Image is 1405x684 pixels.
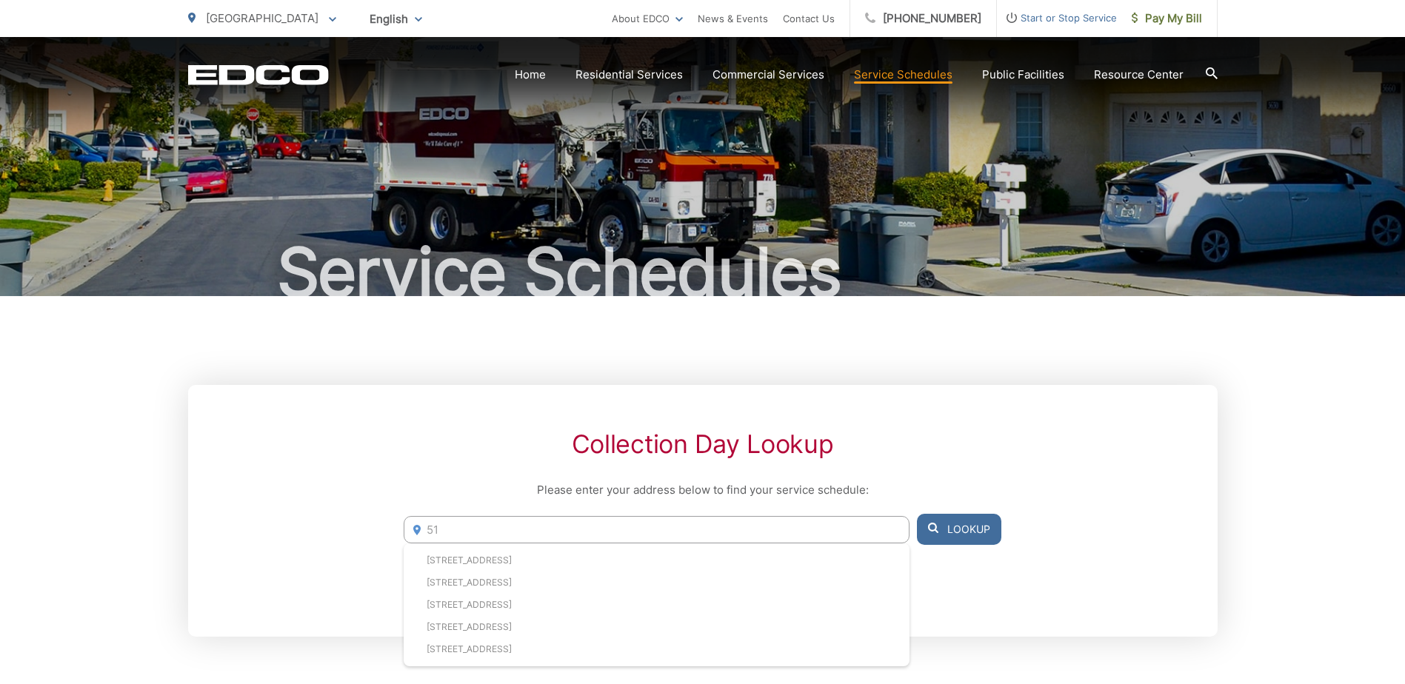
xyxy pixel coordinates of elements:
a: About EDCO [612,10,683,27]
input: Enter Address [404,516,909,543]
a: EDCD logo. Return to the homepage. [188,64,329,85]
a: Resource Center [1094,66,1184,84]
a: News & Events [698,10,768,27]
li: [STREET_ADDRESS] [404,571,909,594]
h2: Collection Day Lookup [404,429,1001,459]
a: Contact Us [783,10,835,27]
h1: Service Schedules [188,235,1218,309]
a: Home [515,66,546,84]
span: [GEOGRAPHIC_DATA] [206,11,318,25]
button: Lookup [917,514,1001,545]
a: Public Facilities [982,66,1064,84]
a: Service Schedules [854,66,952,84]
a: Commercial Services [712,66,824,84]
li: [STREET_ADDRESS] [404,638,909,660]
li: [STREET_ADDRESS] [404,549,909,571]
a: Residential Services [575,66,683,84]
li: [STREET_ADDRESS] [404,594,909,616]
span: English [358,6,433,32]
p: Please enter your address below to find your service schedule: [404,481,1001,499]
span: Pay My Bill [1132,10,1202,27]
li: [STREET_ADDRESS] [404,616,909,638]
